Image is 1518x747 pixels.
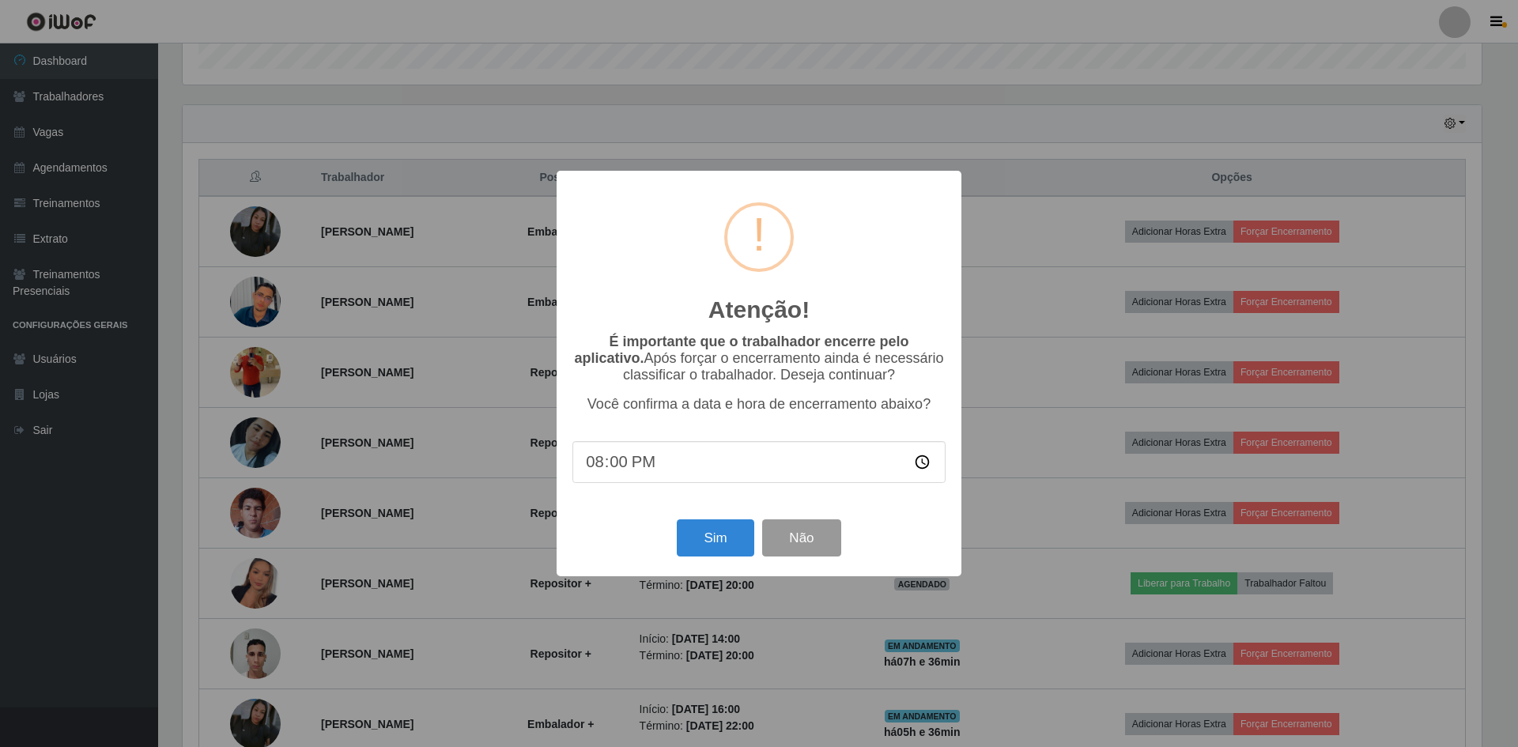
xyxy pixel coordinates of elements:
button: Sim [677,519,753,556]
b: É importante que o trabalhador encerre pelo aplicativo. [574,334,908,366]
p: Você confirma a data e hora de encerramento abaixo? [572,396,946,413]
h2: Atenção! [708,296,810,324]
button: Não [762,519,840,556]
p: Após forçar o encerramento ainda é necessário classificar o trabalhador. Deseja continuar? [572,334,946,383]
